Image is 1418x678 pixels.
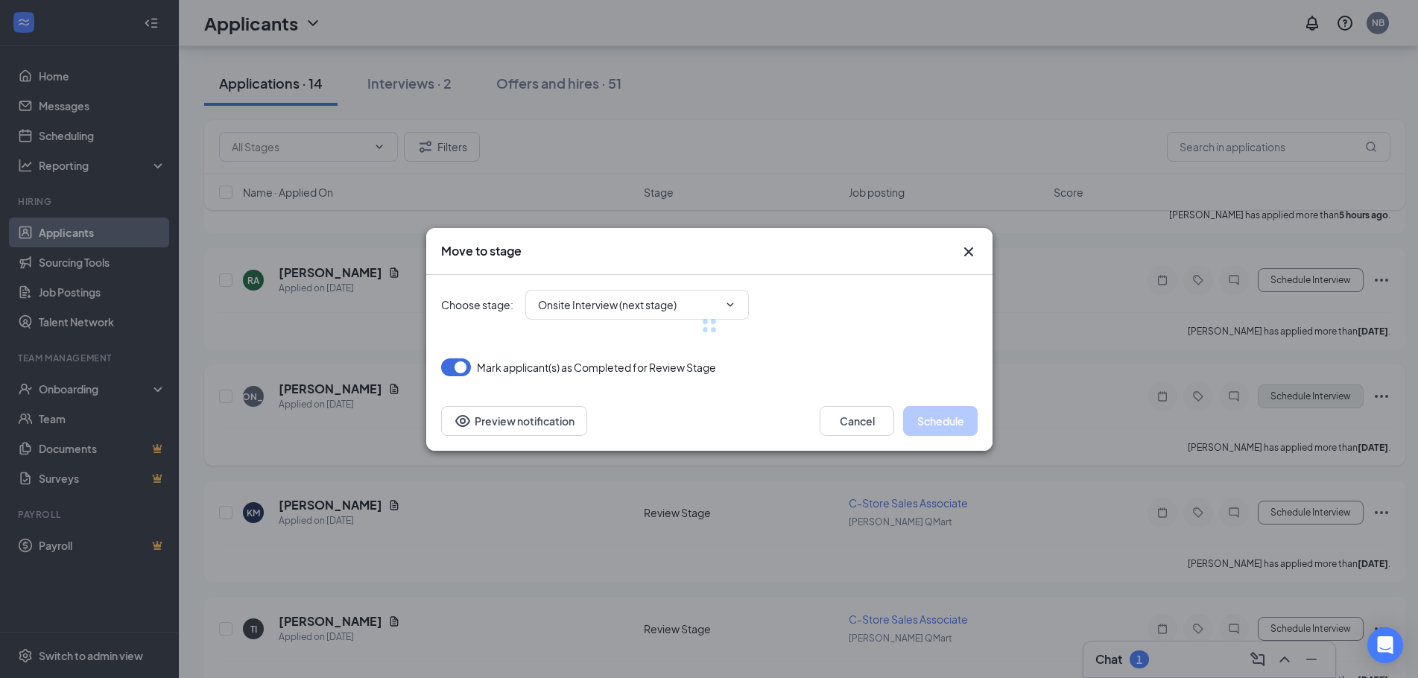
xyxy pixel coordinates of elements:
[960,243,978,261] button: Close
[903,406,978,436] button: Schedule
[441,243,522,259] h3: Move to stage
[441,406,587,436] button: Preview notificationEye
[960,243,978,261] svg: Cross
[454,412,472,430] svg: Eye
[1367,627,1403,663] div: Open Intercom Messenger
[820,406,894,436] button: Cancel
